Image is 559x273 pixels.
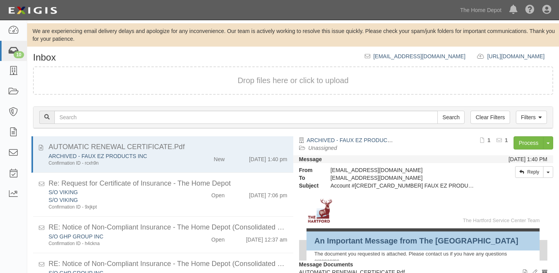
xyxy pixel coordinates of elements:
[470,111,510,124] a: Clear Filters
[33,52,56,63] h1: Inbox
[293,166,325,174] strong: From
[308,145,337,151] a: Unassigned
[27,27,559,43] div: We are experiencing email delivery delays and apologize for any inconvenience. Our team is active...
[14,51,24,58] div: 10
[525,5,535,15] i: Help Center - Complianz
[334,217,540,224] td: The Hartford Service Center Team
[299,261,353,268] strong: Message Documents
[325,166,482,174] div: [EMAIL_ADDRESS][DOMAIN_NAME]
[49,160,183,167] div: Confirmation ID - rcxh9n
[49,259,287,269] div: RE: Notice of Non-Compliant Insurance - The Home Depot (Consolidated Emails)
[516,111,547,124] a: Filters
[293,174,325,182] strong: To
[314,250,532,265] td: The document you requested is attached. Please contact us if you have any questions orconcerns.
[49,204,183,210] div: Confirmation ID - 9xjkpt
[515,166,543,178] a: Reply
[299,156,322,162] strong: Message
[325,174,482,182] div: party-tmphnn@sbainsurance.homedepot.com
[307,137,406,143] a: ARCHIVED - FAUX EZ PRODUCTS INC
[54,111,438,124] input: Search
[249,188,287,199] div: [DATE] 7:06 pm
[293,182,325,190] strong: Subject
[49,233,103,240] a: S/O GHP GROUP INC
[6,3,59,17] img: logo-5460c22ac91f19d4615b14bd174203de0afe785f0fc80cf4dbbc73dc1793850b.png
[514,136,543,150] a: Process
[456,2,505,18] a: The Home Depot
[508,155,547,163] div: [DATE] 1:40 PM
[487,53,553,59] a: [URL][DOMAIN_NAME]
[211,233,225,243] div: Open
[238,75,349,86] button: Drop files here or click to upload
[49,142,287,152] div: AUTOMATIC RENEWAL CERTIFICATE.Pdf
[306,197,334,224] img: The Hartford
[325,182,482,190] div: Account #100000002219607 FAUX EZ PRODUCTS INC
[505,137,508,143] b: 1
[214,152,225,163] div: New
[49,197,78,203] a: S/O VIKING
[49,240,183,247] div: Confirmation ID - h4ckna
[49,153,147,159] a: ARCHIVED - FAUX EZ PRODUCTS INC
[437,111,465,124] input: Search
[49,189,78,195] a: S/O VIKING
[488,137,491,143] b: 1
[49,152,183,160] div: ARCHIVED - FAUX EZ PRODUCTS INC
[249,152,287,163] div: [DATE] 1:40 pm
[314,235,532,247] td: An Important Message from The [GEOGRAPHIC_DATA]
[373,53,465,59] a: [EMAIL_ADDRESS][DOMAIN_NAME]
[246,233,287,243] div: [DATE] 12:37 am
[211,188,225,199] div: Open
[49,223,287,233] div: RE: Notice of Non-Compliant Insurance - The Home Depot (Consolidated Emails)
[49,179,287,189] div: Re: Request for Certificate of Insurance - The Home Depot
